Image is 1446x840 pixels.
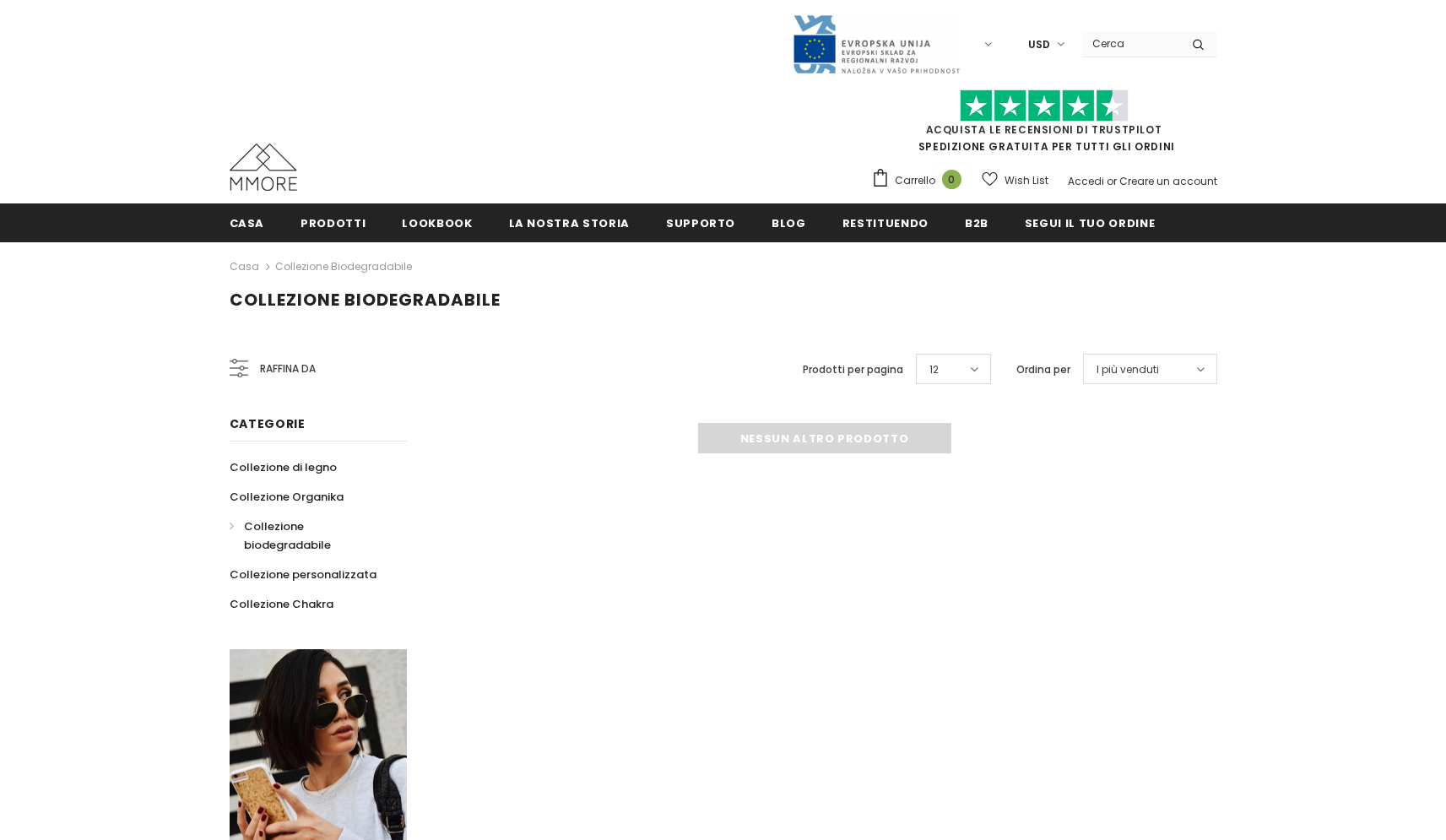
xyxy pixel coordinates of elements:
[942,170,961,189] span: 0
[1107,174,1117,188] span: or
[772,203,806,241] a: Blog
[926,122,1162,137] a: Acquista le recensioni di TrustPilot
[275,259,412,274] a: Collezione biodegradabile
[1025,215,1155,231] span: Segui il tuo ordine
[509,215,630,231] span: La nostra storia
[230,589,333,619] a: Collezione Chakra
[230,453,337,482] a: Collezione di legno
[230,215,265,231] span: Casa
[509,203,630,241] a: La nostra storia
[230,560,376,589] a: Collezione personalizzata
[1119,174,1217,188] a: Creare un account
[982,165,1048,195] a: Wish List
[792,36,961,51] a: Javni Razpis
[230,257,259,277] a: Casa
[1082,31,1179,56] input: Search Site
[230,512,388,560] a: Collezione biodegradabile
[230,288,501,312] span: Collezione biodegradabile
[1016,361,1070,378] label: Ordina per
[666,203,735,241] a: supporto
[230,415,306,432] span: Categorie
[871,168,970,193] a: Carrello 0
[230,203,265,241] a: Casa
[402,203,472,241] a: Lookbook
[842,203,929,241] a: Restituendo
[230,459,337,475] span: Collezione di legno
[965,215,988,231] span: B2B
[260,360,316,378] span: Raffina da
[772,215,806,231] span: Blog
[1068,174,1104,188] a: Accedi
[230,566,376,583] span: Collezione personalizzata
[792,14,961,75] img: Javni Razpis
[895,172,935,189] span: Carrello
[230,596,333,612] span: Collezione Chakra
[230,144,297,191] img: Casi MMORE
[1097,361,1159,378] span: I più venduti
[1005,172,1048,189] span: Wish List
[402,215,472,231] span: Lookbook
[244,518,331,553] span: Collezione biodegradabile
[1028,36,1050,53] span: USD
[803,361,903,378] label: Prodotti per pagina
[871,97,1217,154] span: SPEDIZIONE GRATUITA PER TUTTI GLI ORDINI
[230,489,344,505] span: Collezione Organika
[929,361,939,378] span: 12
[666,215,735,231] span: supporto
[230,482,344,512] a: Collezione Organika
[965,203,988,241] a: B2B
[842,215,929,231] span: Restituendo
[301,203,366,241] a: Prodotti
[301,215,366,231] span: Prodotti
[960,89,1129,122] img: Fidati di Pilot Stars
[1025,203,1155,241] a: Segui il tuo ordine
